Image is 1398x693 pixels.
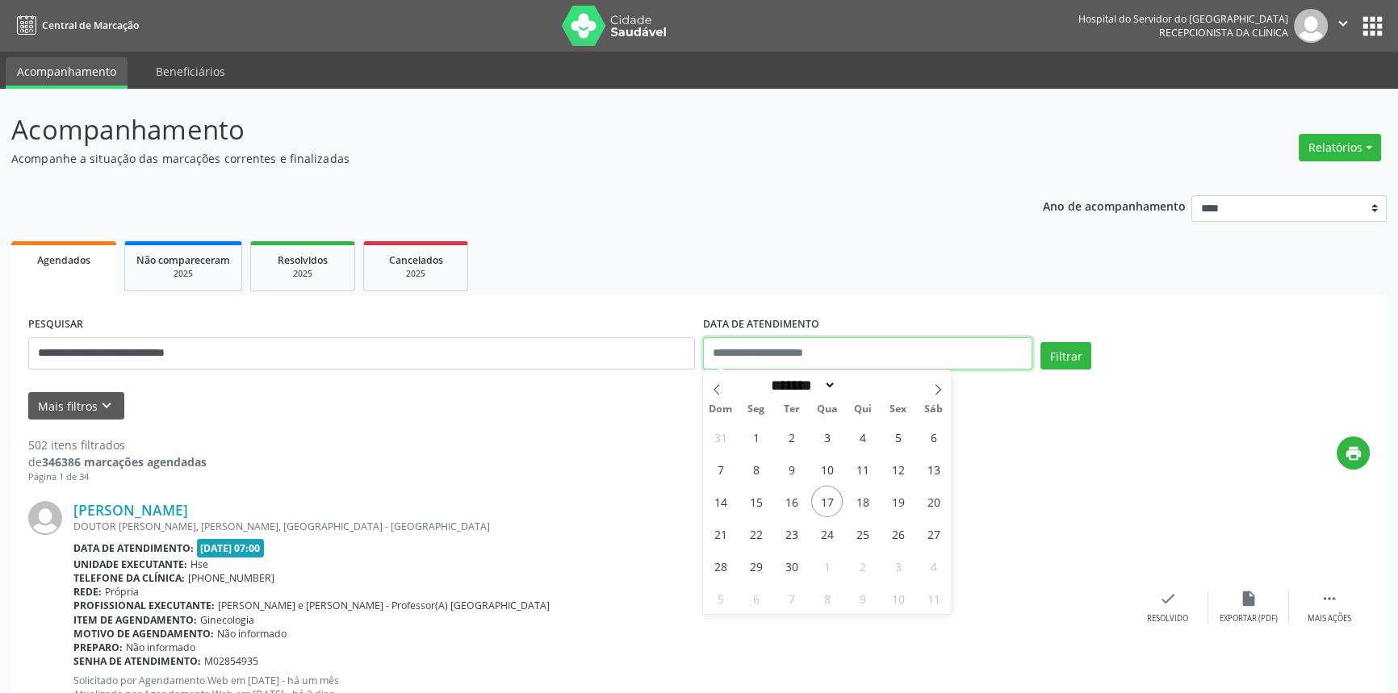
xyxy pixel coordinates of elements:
span: Setembro 17, 2025 [811,486,843,517]
select: Month [765,377,836,394]
div: de [28,453,207,470]
span: Setembro 9, 2025 [776,453,807,485]
span: M02854935 [204,654,258,668]
span: Setembro 24, 2025 [811,518,843,549]
span: Seg [739,404,774,415]
span: Setembro 14, 2025 [705,486,736,517]
span: Setembro 23, 2025 [776,518,807,549]
span: Setembro 27, 2025 [918,518,949,549]
span: Outubro 10, 2025 [882,582,914,614]
span: Outubro 1, 2025 [811,550,843,582]
span: Setembro 22, 2025 [740,518,772,549]
div: 2025 [136,268,230,280]
div: Mais ações [1308,613,1351,624]
span: Ter [774,404,810,415]
span: Não compareceram [136,253,230,267]
div: Página 1 de 34 [28,470,207,484]
b: Motivo de agendamento: [73,627,214,641]
button: Relatórios [1299,134,1381,161]
span: [PERSON_NAME] e [PERSON_NAME] - Professor(A) [GEOGRAPHIC_DATA] [218,599,550,612]
span: Sáb [916,404,952,415]
a: [PERSON_NAME] [73,501,188,519]
label: PESQUISAR [28,312,83,337]
span: Setembro 25, 2025 [847,518,878,549]
div: 2025 [262,268,343,280]
span: Setembro 29, 2025 [740,550,772,582]
b: Senha de atendimento: [73,654,201,668]
i:  [1321,590,1338,607]
button:  [1328,9,1358,43]
div: Hospital do Servidor do [GEOGRAPHIC_DATA] [1078,12,1288,26]
span: Setembro 15, 2025 [740,486,772,517]
span: [DATE] 07:00 [197,539,265,557]
span: Central de Marcação [42,19,139,32]
a: Acompanhamento [6,57,128,89]
span: Setembro 12, 2025 [882,453,914,485]
p: Acompanhamento [11,110,974,150]
span: Qui [845,404,881,415]
span: Setembro 13, 2025 [918,453,949,485]
img: img [1294,9,1328,43]
span: Setembro 20, 2025 [918,486,949,517]
span: Setembro 26, 2025 [882,518,914,549]
a: Beneficiários [144,57,236,86]
span: Setembro 19, 2025 [882,486,914,517]
i: keyboard_arrow_down [98,397,115,415]
b: Unidade executante: [73,557,187,571]
span: Setembro 1, 2025 [740,421,772,453]
b: Profissional executante: [73,599,215,612]
i:  [1334,15,1352,32]
span: Outubro 2, 2025 [847,550,878,582]
div: DOUTOR [PERSON_NAME], [PERSON_NAME], [GEOGRAPHIC_DATA] - [GEOGRAPHIC_DATA] [73,520,1128,533]
span: Setembro 3, 2025 [811,421,843,453]
span: Recepcionista da clínica [1159,26,1288,40]
span: Dom [703,404,739,415]
b: Preparo: [73,641,123,654]
span: Setembro 4, 2025 [847,421,878,453]
button: print [1337,436,1370,470]
span: Agendados [37,253,90,267]
div: Exportar (PDF) [1220,613,1278,624]
button: Filtrar [1040,342,1091,369]
span: Outubro 4, 2025 [918,550,949,582]
input: Year [836,377,889,394]
span: Setembro 21, 2025 [705,518,736,549]
span: Outubro 8, 2025 [811,582,843,614]
span: Outubro 11, 2025 [918,582,949,614]
span: Outubro 3, 2025 [882,550,914,582]
span: Não informado [217,627,287,641]
span: Setembro 6, 2025 [918,421,949,453]
span: Outubro 6, 2025 [740,582,772,614]
button: apps [1358,12,1387,40]
div: 502 itens filtrados [28,436,207,453]
b: Data de atendimento: [73,541,194,555]
span: Setembro 11, 2025 [847,453,878,485]
span: Outubro 9, 2025 [847,582,878,614]
span: Outubro 7, 2025 [776,582,807,614]
span: Ginecologia [200,613,254,627]
span: Não informado [126,641,195,654]
span: Setembro 28, 2025 [705,550,736,582]
span: Agosto 31, 2025 [705,421,736,453]
span: Própria [105,585,139,599]
span: Sex [881,404,916,415]
span: Cancelados [389,253,443,267]
i: check [1159,590,1177,607]
span: Setembro 5, 2025 [882,421,914,453]
span: Setembro 2, 2025 [776,421,807,453]
span: Hse [190,557,208,571]
button: Mais filtroskeyboard_arrow_down [28,392,124,420]
span: Resolvidos [278,253,328,267]
div: 2025 [375,268,456,280]
i: print [1345,445,1362,462]
span: Setembro 10, 2025 [811,453,843,485]
span: Setembro 16, 2025 [776,486,807,517]
a: Central de Marcação [11,12,139,39]
img: img [28,501,62,535]
p: Acompanhe a situação das marcações correntes e finalizadas [11,150,974,167]
span: Setembro 30, 2025 [776,550,807,582]
b: Rede: [73,585,102,599]
span: Setembro 18, 2025 [847,486,878,517]
p: Ano de acompanhamento [1043,195,1186,215]
b: Item de agendamento: [73,613,197,627]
